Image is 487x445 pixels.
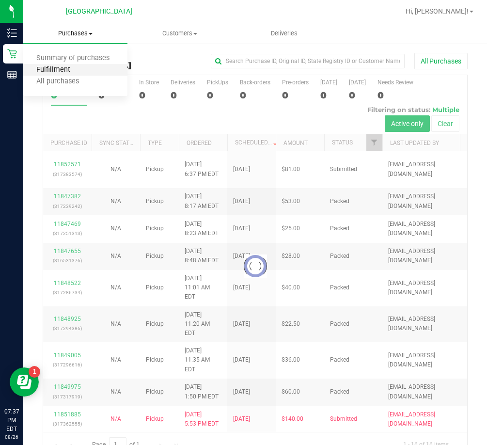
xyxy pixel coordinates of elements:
[7,28,17,38] inline-svg: Inventory
[258,29,311,38] span: Deliveries
[23,78,92,86] span: All purchases
[211,54,405,68] input: Search Purchase ID, Original ID, State Registry ID or Customer Name...
[66,7,132,16] span: [GEOGRAPHIC_DATA]
[23,54,123,63] span: Summary of purchases
[414,53,468,69] button: All Purchases
[29,366,40,378] iframe: Resource center unread badge
[23,29,127,38] span: Purchases
[7,49,17,59] inline-svg: Retail
[127,23,232,44] a: Customers
[4,407,19,433] p: 07:37 PM EDT
[4,433,19,441] p: 08/26
[10,367,39,397] iframe: Resource center
[232,23,336,44] a: Deliveries
[23,23,127,44] a: Purchases Summary of purchases Fulfillment All purchases
[23,66,83,74] span: Fulfillment
[7,70,17,79] inline-svg: Reports
[128,29,231,38] span: Customers
[406,7,469,15] span: Hi, [PERSON_NAME]!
